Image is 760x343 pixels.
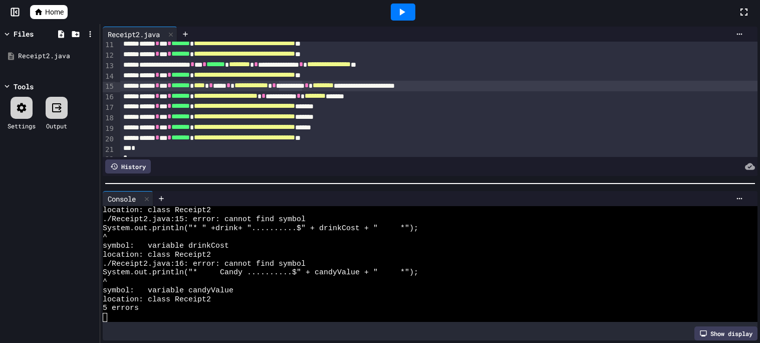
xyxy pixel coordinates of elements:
[103,233,107,242] span: ^
[14,29,34,39] div: Files
[14,81,34,92] div: Tools
[103,224,418,233] span: System.out.println("* " +drink+ "..........$" + drinkCost + " *");
[103,260,306,269] span: ./Receipt2.java:16: error: cannot find symbol
[103,27,177,42] div: Receipt2.java
[103,61,115,72] div: 13
[103,242,229,251] span: symbol: variable drinkCost
[103,304,139,313] span: 5 errors
[18,51,96,61] div: Receipt2.java
[45,7,64,17] span: Home
[46,121,67,130] div: Output
[103,194,141,204] div: Console
[103,268,418,277] span: System.out.println("* Candy ..........$" + candyValue + " *");
[103,191,153,206] div: Console
[103,206,211,215] span: location: class Receipt2
[103,29,165,40] div: Receipt2.java
[30,5,68,19] a: Home
[103,251,211,260] span: location: class Receipt2
[103,124,115,134] div: 19
[103,145,115,155] div: 21
[103,103,115,113] div: 17
[103,82,115,92] div: 15
[103,154,115,164] div: 22
[103,295,211,304] span: location: class Receipt2
[103,215,306,224] span: ./Receipt2.java:15: error: cannot find symbol
[103,92,115,103] div: 16
[103,40,115,51] div: 11
[8,121,36,130] div: Settings
[105,159,151,174] div: History
[103,72,115,82] div: 14
[103,286,233,295] span: symbol: variable candyValue
[103,277,107,286] span: ^
[694,326,757,340] div: Show display
[103,113,115,124] div: 18
[103,134,115,145] div: 20
[103,51,115,61] div: 12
